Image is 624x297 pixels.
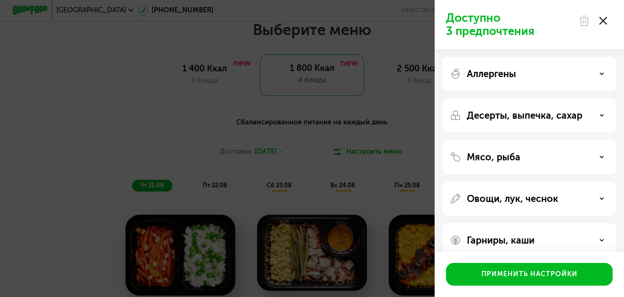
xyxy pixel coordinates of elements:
p: Овощи, лук, чеснок [467,193,558,204]
p: Десерты, выпечка, сахар [467,110,582,121]
p: Доступно 3 предпочтения [446,11,573,38]
p: Аллергены [467,68,516,79]
button: Применить настройки [446,263,613,286]
p: Гарниры, каши [467,235,535,246]
div: Применить настройки [481,270,578,279]
p: Мясо, рыба [467,151,520,163]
